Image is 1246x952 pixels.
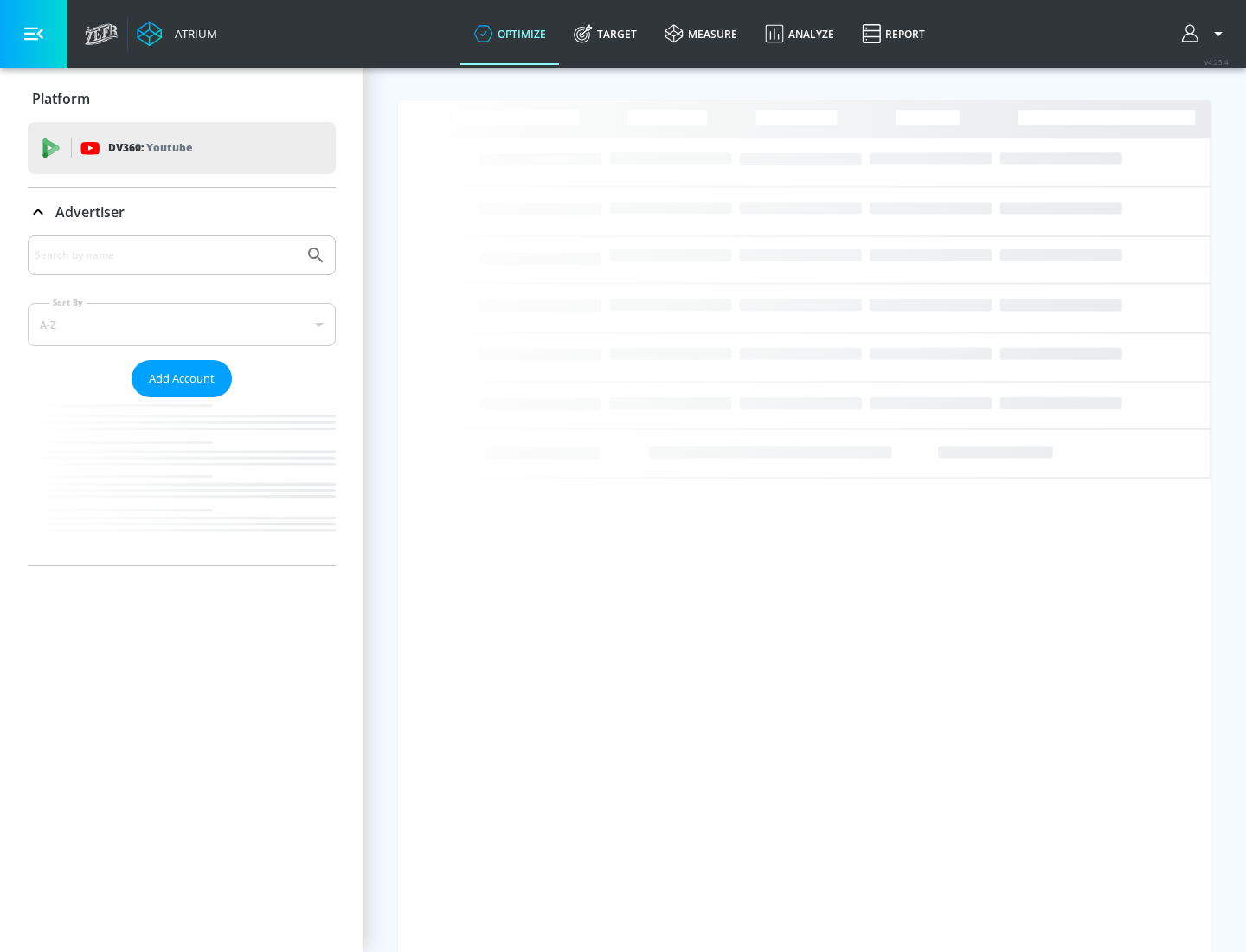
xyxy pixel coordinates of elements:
div: Platform [28,74,336,123]
a: Atrium [137,21,217,47]
div: Atrium [168,26,217,42]
div: A-Z [28,303,336,346]
div: Advertiser [28,188,336,236]
a: Analyze [751,3,848,65]
input: Search by name [35,244,297,267]
p: DV360: [108,138,192,158]
nav: list of Advertiser [28,397,336,565]
span: v 4.25.4 [1204,57,1229,67]
div: DV360: Youtube [28,122,336,174]
button: Add Account [132,360,232,397]
a: measure [651,3,751,65]
a: optimize [460,3,560,65]
span: Add Account [149,369,215,389]
label: Sort By [49,297,87,308]
p: Platform [32,89,90,108]
p: Advertiser [55,203,125,222]
div: Advertiser [28,235,336,565]
a: Target [560,3,651,65]
a: Report [848,3,939,65]
p: Youtube [146,138,192,157]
